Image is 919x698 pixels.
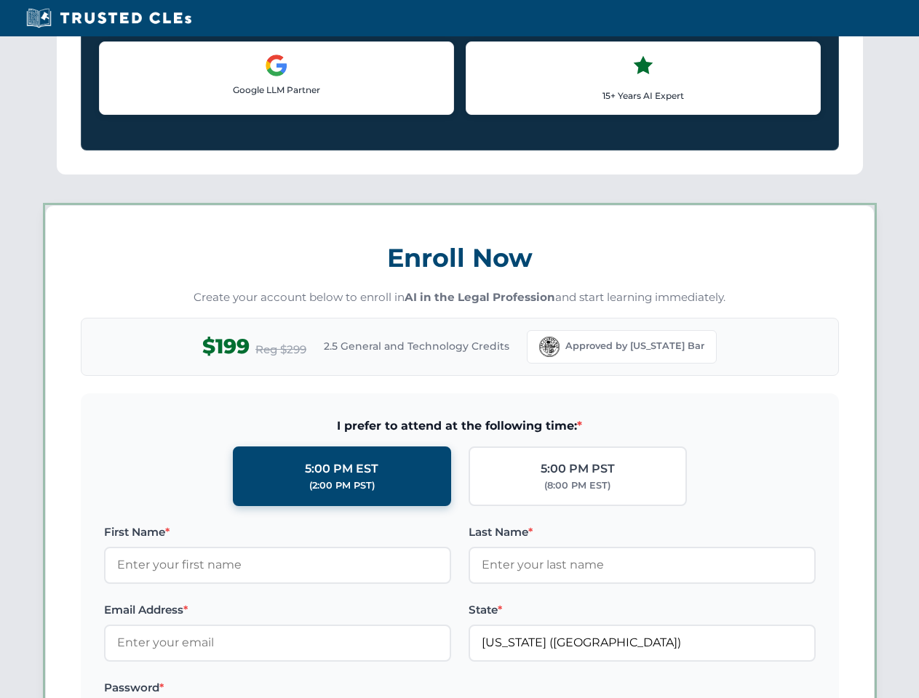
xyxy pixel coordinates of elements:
img: Florida Bar [539,337,560,357]
div: (8:00 PM EST) [544,478,610,493]
img: Google [265,54,288,77]
p: Create your account below to enroll in and start learning immediately. [81,289,839,306]
span: I prefer to attend at the following time: [104,417,816,436]
label: State [469,601,816,619]
label: Email Address [104,601,451,619]
strong: AI in the Legal Profession [405,290,555,304]
label: First Name [104,523,451,541]
div: 5:00 PM EST [305,460,378,478]
h3: Enroll Now [81,235,839,281]
span: Reg $299 [255,341,306,358]
img: Trusted CLEs [22,7,196,29]
span: $199 [202,330,250,363]
input: Florida (FL) [469,625,816,661]
input: Enter your last name [469,547,816,583]
span: 2.5 General and Technology Credits [324,338,509,354]
label: Password [104,679,451,697]
div: (2:00 PM PST) [309,478,375,493]
input: Enter your first name [104,547,451,583]
input: Enter your email [104,625,451,661]
div: 5:00 PM PST [541,460,615,478]
span: Approved by [US_STATE] Bar [565,339,704,353]
p: Google LLM Partner [111,83,442,97]
label: Last Name [469,523,816,541]
p: 15+ Years AI Expert [478,89,808,103]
